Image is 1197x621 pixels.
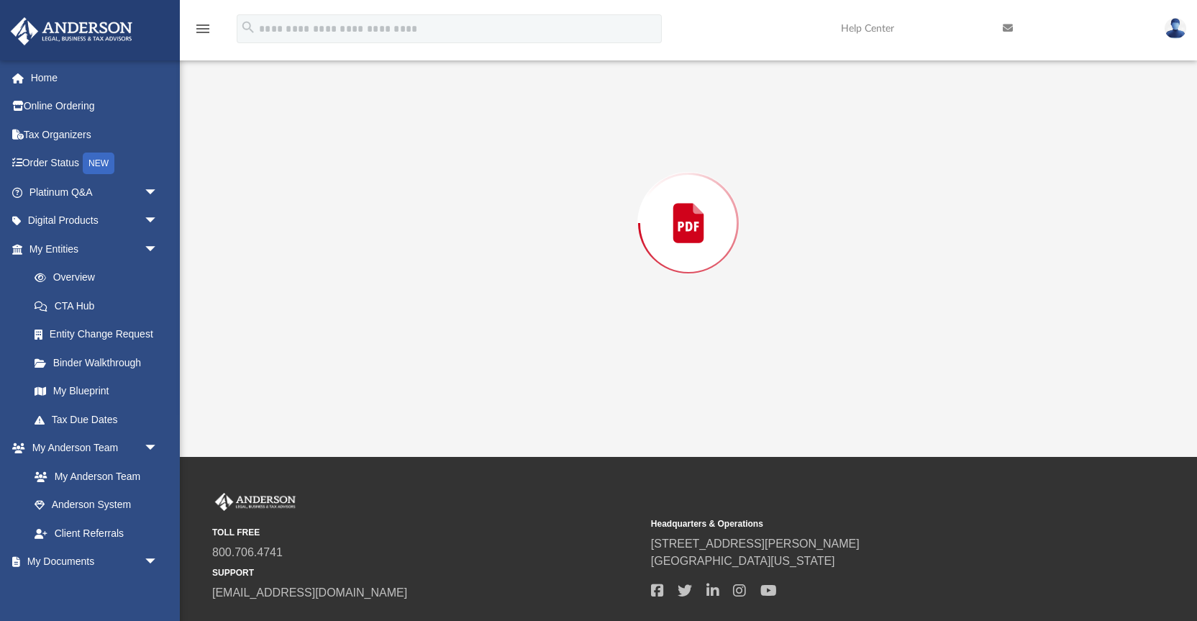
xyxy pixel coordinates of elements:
[240,19,256,35] i: search
[10,548,173,576] a: My Documentsarrow_drop_down
[212,566,641,579] small: SUPPORT
[212,493,299,512] img: Anderson Advisors Platinum Portal
[20,348,180,377] a: Binder Walkthrough
[10,434,173,463] a: My Anderson Teamarrow_drop_down
[144,178,173,207] span: arrow_drop_down
[10,92,180,121] a: Online Ordering
[10,235,180,263] a: My Entitiesarrow_drop_down
[20,462,165,491] a: My Anderson Team
[144,434,173,463] span: arrow_drop_down
[10,207,180,235] a: Digital Productsarrow_drop_down
[20,263,180,292] a: Overview
[144,235,173,264] span: arrow_drop_down
[212,586,407,599] a: [EMAIL_ADDRESS][DOMAIN_NAME]
[20,377,173,406] a: My Blueprint
[10,120,180,149] a: Tax Organizers
[10,178,180,207] a: Platinum Q&Aarrow_drop_down
[20,519,173,548] a: Client Referrals
[20,320,180,349] a: Entity Change Request
[212,546,283,558] a: 800.706.4741
[651,517,1080,530] small: Headquarters & Operations
[194,20,211,37] i: menu
[10,149,180,178] a: Order StatusNEW
[194,27,211,37] a: menu
[144,207,173,236] span: arrow_drop_down
[212,526,641,539] small: TOLL FREE
[20,291,180,320] a: CTA Hub
[20,405,180,434] a: Tax Due Dates
[83,153,114,174] div: NEW
[1165,18,1186,39] img: User Pic
[651,555,835,567] a: [GEOGRAPHIC_DATA][US_STATE]
[144,548,173,577] span: arrow_drop_down
[6,17,137,45] img: Anderson Advisors Platinum Portal
[651,538,860,550] a: [STREET_ADDRESS][PERSON_NAME]
[10,63,180,92] a: Home
[20,491,173,520] a: Anderson System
